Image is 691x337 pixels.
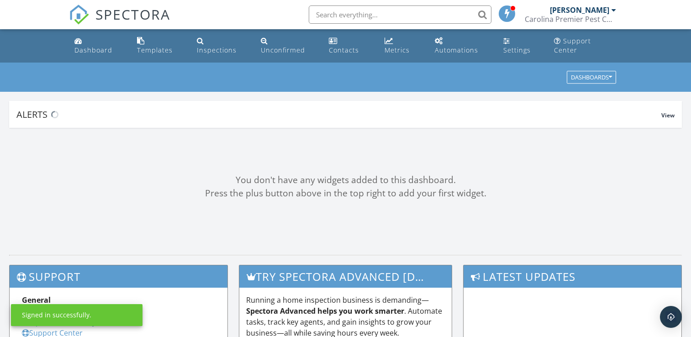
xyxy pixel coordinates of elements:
[22,311,91,320] div: Signed in successfully.
[660,306,682,328] div: Open Intercom Messenger
[69,5,89,25] img: The Best Home Inspection Software - Spectora
[571,74,612,81] div: Dashboards
[133,33,186,59] a: Templates
[257,33,318,59] a: Unconfirmed
[525,15,616,24] div: Carolina Premier Pest Control
[503,46,531,54] div: Settings
[16,108,661,121] div: Alerts
[554,37,591,54] div: Support Center
[10,265,227,288] h3: Support
[246,306,404,316] strong: Spectora Advanced helps you work smarter
[74,46,112,54] div: Dashboard
[22,295,51,305] strong: General
[385,46,410,54] div: Metrics
[71,33,126,59] a: Dashboard
[193,33,249,59] a: Inspections
[69,12,170,32] a: SPECTORA
[95,5,170,24] span: SPECTORA
[197,46,237,54] div: Inspections
[137,46,173,54] div: Templates
[239,265,452,288] h3: Try spectora advanced [DATE]
[435,46,478,54] div: Automations
[550,5,609,15] div: [PERSON_NAME]
[261,46,305,54] div: Unconfirmed
[9,187,682,200] div: Press the plus button above in the top right to add your first widget.
[9,174,682,187] div: You don't have any widgets added to this dashboard.
[661,111,675,119] span: View
[550,33,620,59] a: Support Center
[431,33,492,59] a: Automations (Basic)
[464,265,681,288] h3: Latest Updates
[309,5,491,24] input: Search everything...
[381,33,424,59] a: Metrics
[325,33,374,59] a: Contacts
[500,33,543,59] a: Settings
[567,71,616,84] button: Dashboards
[329,46,359,54] div: Contacts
